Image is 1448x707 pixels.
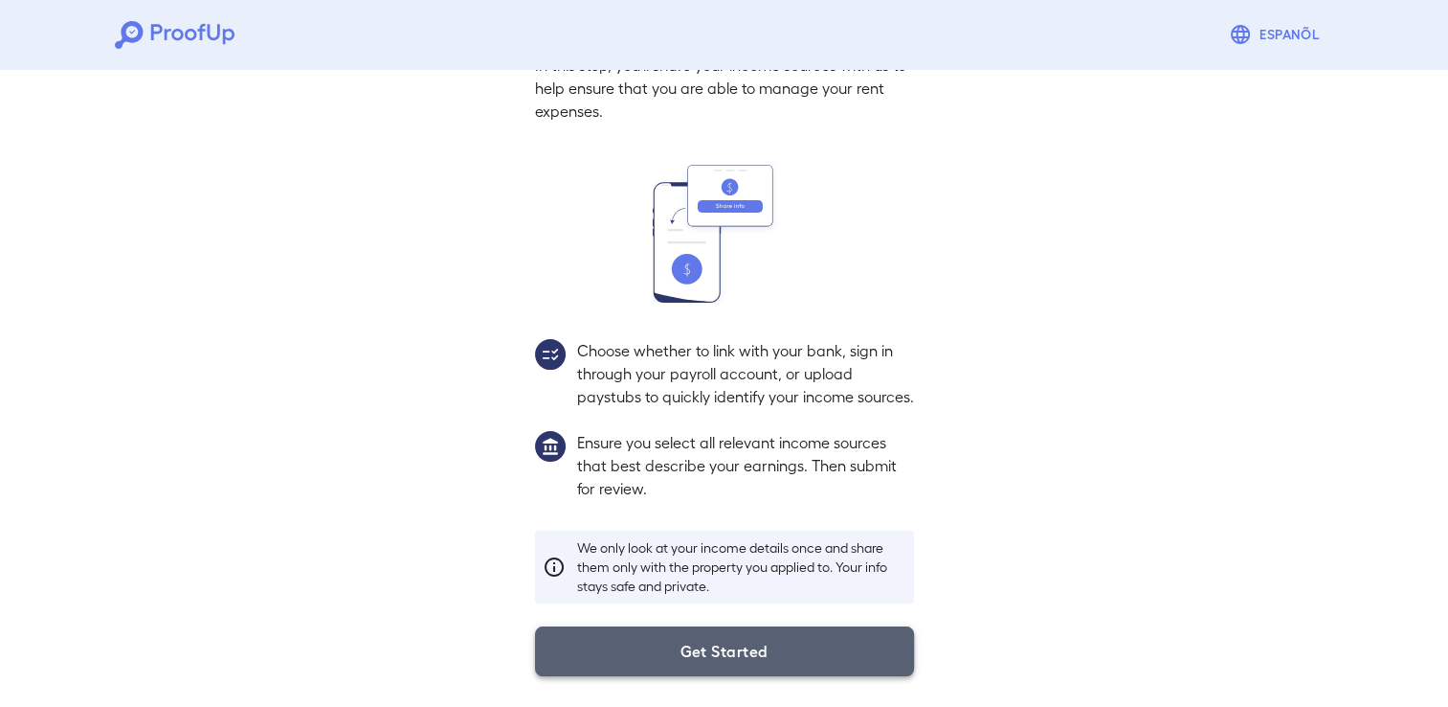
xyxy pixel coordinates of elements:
[535,339,566,370] img: group2.svg
[577,538,906,596] p: We only look at your income details once and share them only with the property you applied to. Yo...
[535,54,914,123] p: In this step, you'll share your income sources with us to help ensure that you are able to manage...
[535,627,914,676] button: Get Started
[535,431,566,462] img: group1.svg
[653,165,796,303] img: transfer_money.svg
[577,339,914,408] p: Choose whether to link with your bank, sign in through your payroll account, or upload paystubs t...
[577,431,914,500] p: Ensure you select all relevant income sources that best describe your earnings. Then submit for r...
[1221,15,1333,54] button: Espanõl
